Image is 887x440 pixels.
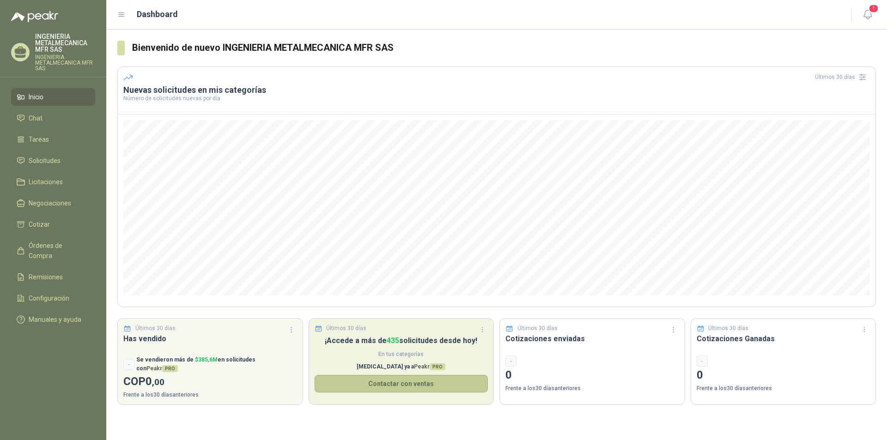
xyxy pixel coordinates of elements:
[430,363,445,370] span: PRO
[11,173,95,191] a: Licitaciones
[11,289,95,307] a: Configuración
[708,324,748,333] p: Últimos 30 días
[123,359,134,370] div: -
[505,333,679,344] h3: Cotizaciones enviadas
[517,324,558,333] p: Últimos 30 días
[136,356,297,373] p: Se vendieron más de en solicitudes con
[11,131,95,148] a: Tareas
[137,8,178,21] h1: Dashboard
[505,356,516,367] div: -
[315,375,488,392] button: Contactar con ventas
[29,113,43,123] span: Chat
[29,272,63,282] span: Remisiones
[697,356,708,367] div: -
[123,84,870,96] h3: Nuevas solicitudes en mis categorías
[132,41,876,55] h3: Bienvenido de nuevo INGENIERIA METALMECANICA MFR SAS
[11,109,95,127] a: Chat
[11,194,95,212] a: Negociaciones
[11,88,95,106] a: Inicio
[11,152,95,169] a: Solicitudes
[815,70,870,84] div: Últimos 30 días
[869,4,879,13] span: 1
[29,92,43,102] span: Inicio
[697,333,870,344] h3: Cotizaciones Ganadas
[505,367,679,384] p: 0
[697,367,870,384] p: 0
[859,6,876,23] button: 1
[414,363,445,370] span: Peakr
[195,356,218,363] span: $ 385,6M
[135,324,176,333] p: Últimos 30 días
[11,268,95,286] a: Remisiones
[29,198,71,208] span: Negociaciones
[387,336,399,345] span: 435
[123,373,297,391] p: COP
[11,11,58,22] img: Logo peakr
[29,177,63,187] span: Licitaciones
[29,219,50,229] span: Cotizar
[146,365,178,372] span: Peakr
[123,333,297,344] h3: Has vendido
[315,362,488,371] p: [MEDICAL_DATA] ya a
[29,156,61,166] span: Solicitudes
[315,333,488,344] h3: Solicitudes Recibidas
[162,365,178,372] span: PRO
[326,324,366,333] p: Últimos 30 días
[11,237,95,265] a: Órdenes de Compra
[29,293,69,303] span: Configuración
[29,134,49,145] span: Tareas
[35,54,95,71] p: INGENIERIA METALMECANICA MFR SAS
[11,216,95,233] a: Cotizar
[315,350,488,359] span: En tus categorías
[29,314,81,325] span: Manuales y ayuda
[123,96,870,101] p: Número de solicitudes nuevas por día
[29,241,86,261] span: Órdenes de Compra
[315,335,488,346] p: ¡Accede a más de solicitudes desde hoy!
[697,384,870,393] p: Frente a los 30 días anteriores
[11,311,95,328] a: Manuales y ayuda
[146,375,164,388] span: 0
[505,384,679,393] p: Frente a los 30 días anteriores
[35,33,95,53] p: INGENIERIA METALMECANICA MFR SAS
[152,377,164,387] span: ,00
[123,391,297,399] p: Frente a los 30 días anteriores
